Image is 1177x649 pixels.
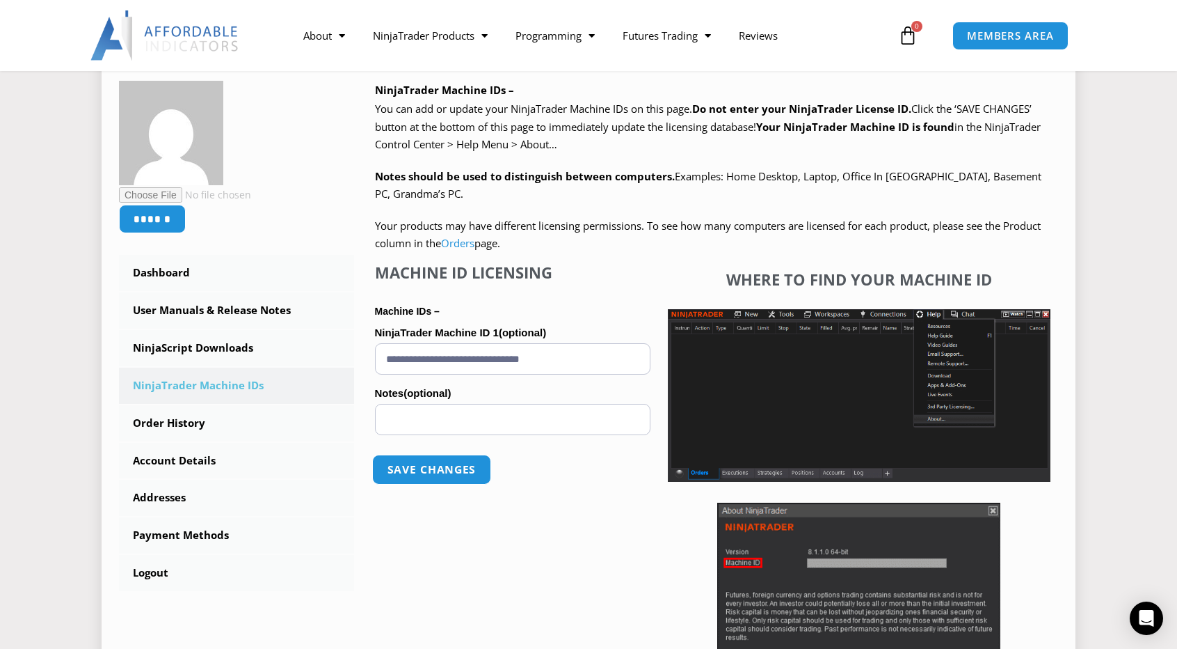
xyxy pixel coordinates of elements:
[375,102,1041,151] span: Click the ‘SAVE CHANGES’ button at the bottom of this page to immediately update the licensing da...
[375,102,692,116] span: You can add or update your NinjaTrader Machine IDs on this page.
[371,455,490,485] button: Save changes
[90,10,240,61] img: LogoAI | Affordable Indicators – NinjaTrader
[289,19,895,52] nav: Menu
[375,169,675,183] strong: Notes should be used to distinguish between computers.
[119,405,354,441] a: Order History
[119,517,354,554] a: Payment Methods
[756,120,954,134] strong: Your NinjaTrader Machine ID is found
[692,102,911,116] b: Do not enter your NinjaTrader License ID.
[119,255,354,591] nav: Account pages
[499,327,546,338] span: (optional)
[375,263,650,281] h4: Machine ID Licensing
[119,255,354,291] a: Dashboard
[668,270,1050,288] h4: Where to find your Machine ID
[403,387,451,399] span: (optional)
[119,480,354,516] a: Addresses
[668,309,1050,482] img: Screenshot 2025-01-17 1155544 | Affordable Indicators – NinjaTrader
[375,83,514,97] b: NinjaTrader Machine IDs –
[119,555,354,591] a: Logout
[359,19,502,52] a: NinjaTrader Products
[119,368,354,404] a: NinjaTrader Machine IDs
[725,19,792,52] a: Reviews
[375,383,650,404] label: Notes
[119,443,354,479] a: Account Details
[967,31,1054,41] span: MEMBERS AREA
[1130,602,1163,635] div: Open Intercom Messenger
[375,169,1041,201] span: Examples: Home Desktop, Laptop, Office In [GEOGRAPHIC_DATA], Basement PC, Grandma’s PC.
[119,81,223,185] img: 71bde5c8c10df33f8a4da152f88325e3877af39b11fb41c909eb933f3dc0dafe
[375,322,650,343] label: NinjaTrader Machine ID 1
[441,236,474,250] a: Orders
[375,306,440,317] strong: Machine IDs –
[119,292,354,329] a: User Manuals & Release Notes
[289,19,359,52] a: About
[877,15,938,56] a: 0
[952,22,1068,50] a: MEMBERS AREA
[502,19,609,52] a: Programming
[375,219,1041,251] span: Your products may have different licensing permissions. To see how many computers are licensed fo...
[911,21,922,32] span: 0
[119,330,354,366] a: NinjaScript Downloads
[609,19,725,52] a: Futures Trading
